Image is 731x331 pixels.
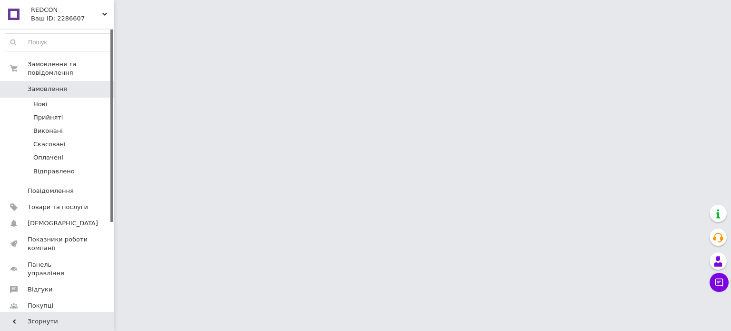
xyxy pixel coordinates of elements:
[33,167,75,176] span: Відправлено
[5,34,112,51] input: Пошук
[28,60,114,77] span: Замовлення та повідомлення
[33,153,63,162] span: Оплачені
[28,285,52,294] span: Відгуки
[33,100,47,109] span: Нові
[33,140,66,149] span: Скасовані
[31,6,102,14] span: REDCON
[28,85,67,93] span: Замовлення
[28,203,88,211] span: Товари та послуги
[28,261,88,278] span: Панель управління
[28,235,88,252] span: Показники роботи компанії
[28,187,74,195] span: Повідомлення
[710,273,729,292] button: Чат з покупцем
[31,14,114,23] div: Ваш ID: 2286607
[28,219,98,228] span: [DEMOGRAPHIC_DATA]
[33,113,63,122] span: Прийняті
[33,127,63,135] span: Виконані
[28,301,53,310] span: Покупці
